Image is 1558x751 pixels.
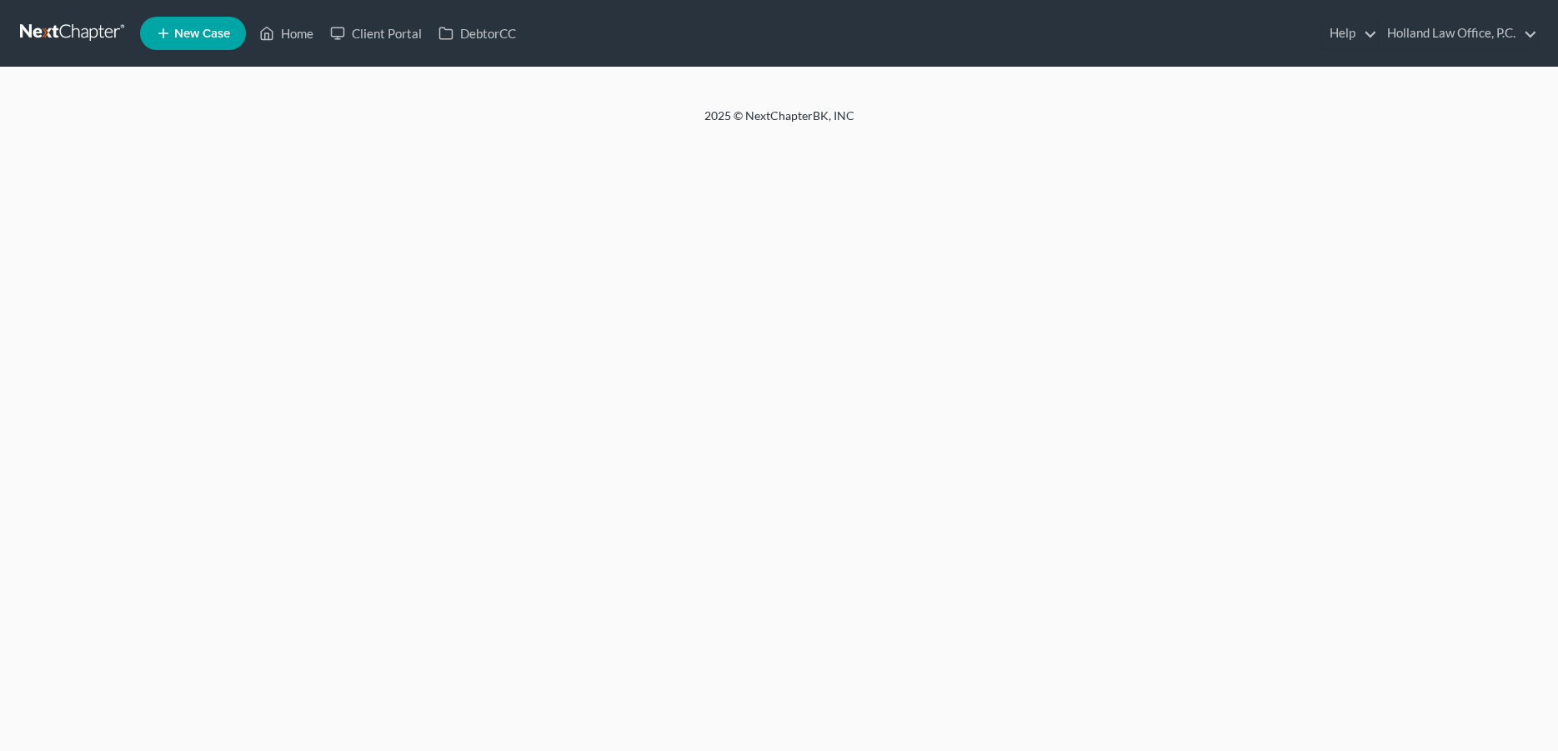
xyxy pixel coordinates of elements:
[140,17,246,50] new-legal-case-button: New Case
[1321,18,1377,48] a: Help
[322,18,430,48] a: Client Portal
[304,108,1255,138] div: 2025 © NextChapterBK, INC
[251,18,322,48] a: Home
[430,18,524,48] a: DebtorCC
[1379,18,1537,48] a: Holland Law Office, P.C.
